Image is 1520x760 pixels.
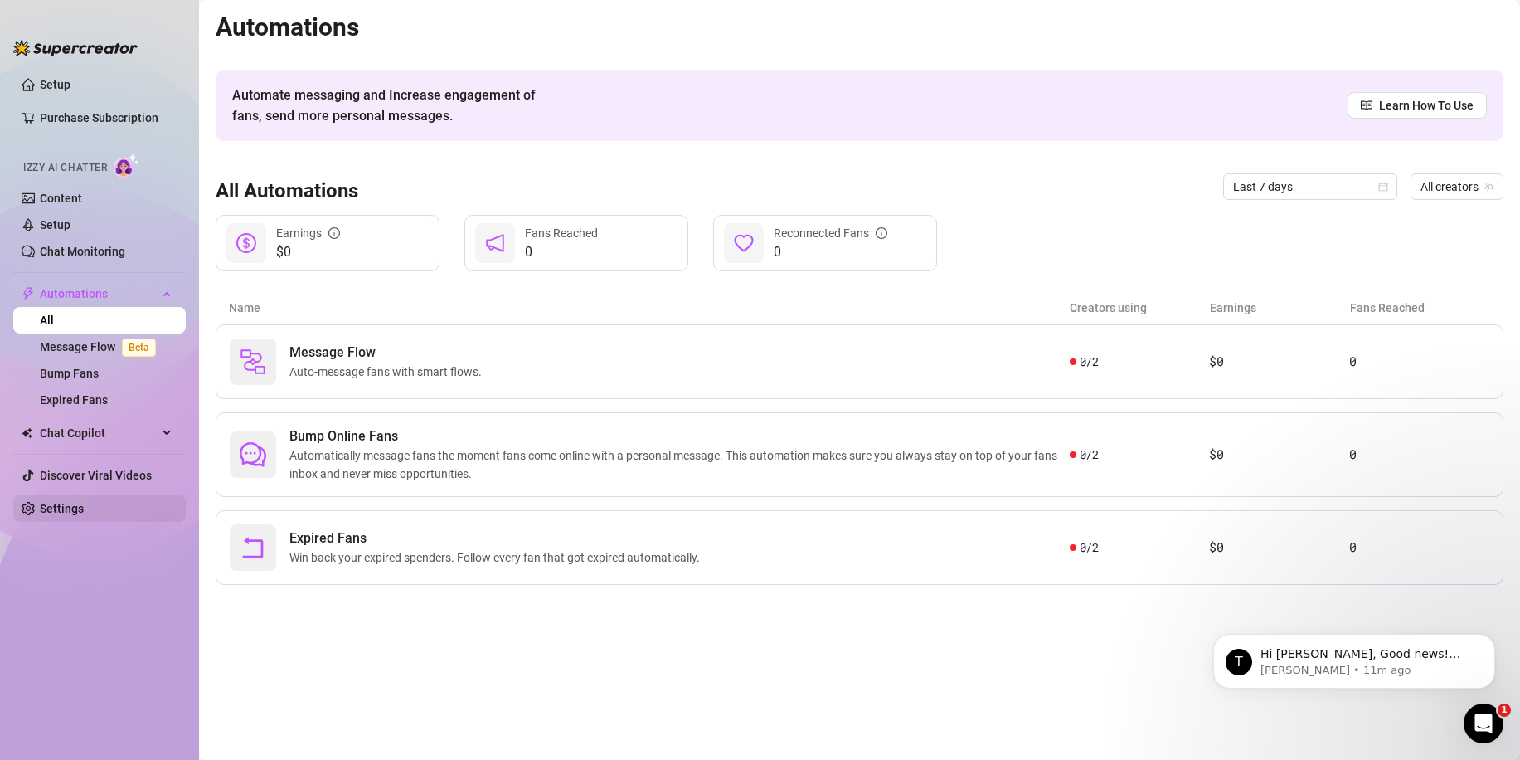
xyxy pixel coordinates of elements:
span: Fans Reached [525,227,598,240]
a: Purchase Subscription [40,105,172,131]
a: Message FlowBeta [40,340,163,353]
article: Earnings [1210,299,1350,317]
img: logo-BBDzfeDw.svg [13,40,138,56]
img: svg%3e [240,348,266,375]
span: rollback [240,534,266,561]
article: Fans Reached [1350,299,1490,317]
span: Expired Fans [289,529,707,548]
span: Izzy AI Chatter [23,160,107,176]
span: 0 / 2 [1080,446,1099,464]
span: dollar [236,233,256,253]
article: Name [229,299,1070,317]
span: calendar [1378,182,1388,192]
span: Learn How To Use [1379,96,1474,114]
iframe: Intercom live chat [1464,704,1503,743]
span: 0 / 2 [1080,353,1099,371]
span: thunderbolt [22,287,35,300]
div: Earnings [276,224,340,242]
span: Auto-message fans with smart flows. [289,363,488,381]
div: Reconnected Fans [774,224,887,242]
a: Content [40,192,82,205]
a: Bump Fans [40,367,99,380]
span: info-circle [328,227,340,239]
span: info-circle [876,227,887,239]
span: 1 [1498,704,1511,717]
h3: All Automations [216,178,358,205]
span: Beta [122,339,156,357]
article: Creators using [1070,299,1210,317]
article: $0 [1209,538,1349,558]
span: Automatically message fans the moment fans come online with a personal message. This automation m... [289,446,1070,483]
a: Discover Viral Videos [40,469,152,482]
a: All [40,314,54,327]
span: Message Flow [289,343,488,363]
span: 0 [525,242,598,262]
span: Chat Copilot [40,420,158,446]
article: 0 [1349,445,1489,465]
span: heart [734,233,754,253]
span: Win back your expired spenders. Follow every fan that got expired automatically. [289,548,707,567]
img: AI Chatter [114,153,139,178]
h2: Automations [216,12,1503,43]
a: Expired Fans [40,393,108,407]
article: 0 [1349,538,1489,558]
iframe: Intercom notifications message [1188,599,1520,715]
a: Setup [40,78,70,91]
a: Learn How To Use [1348,92,1487,119]
span: comment [240,441,266,468]
span: All creators [1420,174,1493,199]
a: Settings [40,502,84,515]
span: Automations [40,280,158,307]
span: 0 [774,242,887,262]
article: $0 [1209,445,1349,465]
span: Last 7 days [1233,174,1387,199]
span: 0 / 2 [1080,538,1099,557]
span: notification [485,233,505,253]
img: Chat Copilot [22,427,32,439]
span: team [1484,182,1494,192]
a: Setup [40,218,70,231]
a: Chat Monitoring [40,245,125,258]
span: Automate messaging and Increase engagement of fans, send more personal messages. [232,85,551,126]
span: Bump Online Fans [289,426,1070,446]
article: 0 [1349,352,1489,372]
span: read [1361,100,1372,111]
span: $0 [276,242,340,262]
article: $0 [1209,352,1349,372]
